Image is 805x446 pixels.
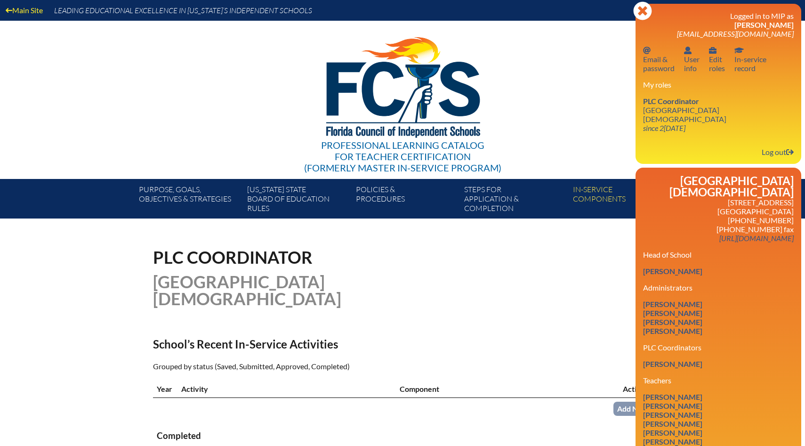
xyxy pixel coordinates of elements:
[639,357,706,370] a: [PERSON_NAME]
[639,44,678,74] a: Email passwordEmail &password
[643,175,794,198] h2: [GEOGRAPHIC_DATA][DEMOGRAPHIC_DATA]
[643,250,794,259] h3: Head of School
[643,376,794,385] h3: Teachers
[569,183,677,219] a: In-servicecomponents
[639,426,706,439] a: [PERSON_NAME]
[157,430,648,442] h3: Completed
[734,47,744,54] svg: In-service record
[639,265,706,277] a: [PERSON_NAME]
[680,44,703,74] a: User infoUserinfo
[731,44,770,74] a: In-service recordIn-servicerecord
[153,247,313,268] span: PLC Coordinator
[460,183,569,219] a: Steps forapplication & completion
[153,380,177,398] th: Year
[633,1,652,20] svg: Close
[639,316,706,328] a: [PERSON_NAME]
[643,283,794,292] h3: Administrators
[758,146,797,158] a: Log outLog out
[639,298,706,310] a: [PERSON_NAME]
[177,380,396,398] th: Activity
[734,20,794,29] span: [PERSON_NAME]
[304,139,501,173] div: Professional Learning Catalog (formerly Master In-service Program)
[643,123,685,132] i: since 2[DATE]
[352,183,460,219] a: Policies &Procedures
[300,19,505,175] a: Professional Learning Catalog for Teacher Certification(formerly Master In-service Program)
[709,47,716,54] svg: User info
[643,11,794,38] h3: Logged in to MIP as
[643,97,699,105] span: PLC Coordinator
[335,151,471,162] span: for Teacher Certification
[639,408,706,421] a: [PERSON_NAME]
[243,183,352,219] a: [US_STATE] StateBoard of Education rules
[639,399,706,412] a: [PERSON_NAME]
[153,360,484,373] p: Grouped by status (Saved, Submitted, Approved, Completed)
[306,21,500,149] img: FCISlogo221.eps
[643,198,794,243] p: [STREET_ADDRESS] [GEOGRAPHIC_DATA] [PHONE_NUMBER] [PHONE_NUMBER] fax
[639,307,706,319] a: [PERSON_NAME]
[643,80,794,89] h3: My roles
[153,337,484,351] h2: School’s Recent In-Service Activities
[639,390,706,403] a: [PERSON_NAME]
[677,29,794,38] span: [EMAIL_ADDRESS][DOMAIN_NAME]
[684,47,692,54] svg: User info
[705,44,729,74] a: User infoEditroles
[639,324,706,337] a: [PERSON_NAME]
[639,417,706,430] a: [PERSON_NAME]
[153,271,341,309] span: [GEOGRAPHIC_DATA][DEMOGRAPHIC_DATA]
[786,148,794,156] svg: Log out
[598,380,652,398] th: Actions
[613,402,652,415] a: Add New
[716,232,797,244] a: [URL][DOMAIN_NAME]
[639,95,797,134] a: PLC Coordinator [GEOGRAPHIC_DATA][DEMOGRAPHIC_DATA] since 2[DATE]
[643,47,651,54] svg: Email password
[643,343,794,352] h3: PLC Coordinators
[396,380,598,398] th: Component
[2,4,47,16] a: Main Site
[135,183,243,219] a: Purpose, goals,objectives & strategies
